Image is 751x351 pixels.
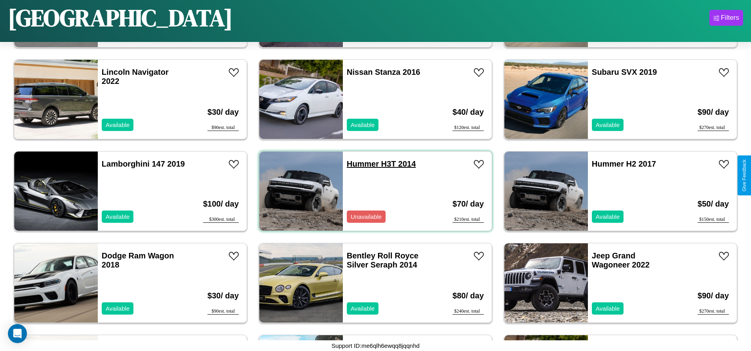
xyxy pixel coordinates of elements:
a: Lincoln Navigator 2022 [102,68,169,85]
a: Hummer H2 2017 [592,159,656,168]
h3: $ 100 / day [203,192,239,216]
div: $ 240 est. total [453,308,484,315]
div: $ 90 est. total [207,308,239,315]
p: Unavailable [351,211,382,222]
h3: $ 40 / day [453,100,484,125]
h3: $ 90 / day [698,100,729,125]
p: Available [106,211,130,222]
div: $ 150 est. total [698,216,729,223]
p: Available [106,120,130,130]
p: Available [351,303,375,314]
div: Give Feedback [741,159,747,192]
a: Jeep Grand Wagoneer 2022 [592,251,650,269]
a: Nissan Stanza 2016 [347,68,420,76]
div: Filters [721,14,739,22]
h3: $ 30 / day [207,100,239,125]
p: Available [596,211,620,222]
p: Available [596,303,620,314]
a: Dodge Ram Wagon 2018 [102,251,174,269]
div: $ 90 est. total [207,125,239,131]
div: $ 270 est. total [698,308,729,315]
div: $ 300 est. total [203,216,239,223]
a: Bentley Roll Royce Silver Seraph 2014 [347,251,418,269]
div: $ 270 est. total [698,125,729,131]
p: Available [106,303,130,314]
h1: [GEOGRAPHIC_DATA] [8,2,233,34]
div: $ 210 est. total [453,216,484,223]
div: $ 120 est. total [453,125,484,131]
p: Available [351,120,375,130]
h3: $ 90 / day [698,283,729,308]
a: Hummer H3T 2014 [347,159,416,168]
a: Lamborghini 147 2019 [102,159,185,168]
h3: $ 50 / day [698,192,729,216]
div: Open Intercom Messenger [8,324,27,343]
p: Support ID: me6qlh6ewqq8jqqnhd [331,340,420,351]
h3: $ 80 / day [453,283,484,308]
h3: $ 30 / day [207,283,239,308]
p: Available [596,120,620,130]
button: Filters [709,10,743,26]
h3: $ 70 / day [453,192,484,216]
a: Subaru SVX 2019 [592,68,657,76]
